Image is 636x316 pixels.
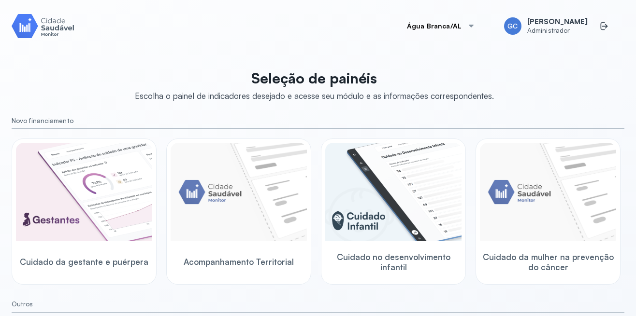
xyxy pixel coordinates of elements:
[16,143,152,241] img: pregnants.png
[135,69,494,87] p: Seleção de painéis
[184,257,294,267] span: Acompanhamento Territorial
[480,143,616,241] img: placeholder-module-ilustration.png
[135,91,494,101] div: Escolha o painel de indicadores desejado e acesse seu módulo e as informações correspondentes.
[325,252,462,273] span: Cuidado no desenvolvimento infantil
[171,143,307,241] img: placeholder-module-ilustration.png
[12,12,74,40] img: Logotipo do produto Monitor
[12,300,624,308] small: Outros
[20,257,148,267] span: Cuidado da gestante e puérpera
[325,143,462,241] img: child-development.png
[12,117,624,125] small: Novo financiamento
[527,27,588,35] span: Administrador
[507,22,518,30] span: GC
[527,17,588,27] span: [PERSON_NAME]
[480,252,616,273] span: Cuidado da mulher na prevenção do câncer
[395,16,487,36] button: Água Branca/AL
